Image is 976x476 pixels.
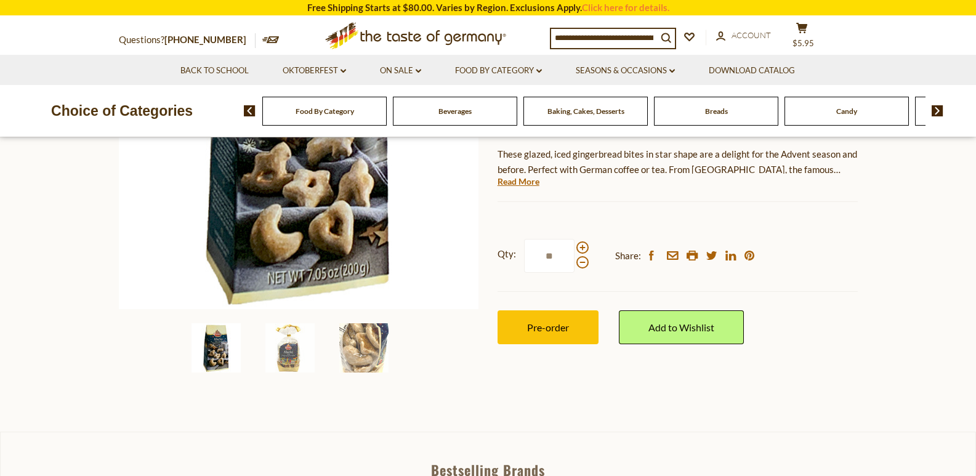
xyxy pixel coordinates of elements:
span: Account [732,30,771,40]
img: previous arrow [244,105,256,116]
a: On Sale [380,64,421,78]
a: [PHONE_NUMBER] [164,34,246,45]
img: old design [265,323,315,373]
a: Beverages [438,107,472,116]
span: $5.95 [792,38,814,48]
a: Read More [498,175,539,188]
a: Breads [705,107,728,116]
img: Wicklein "Nuernberger Allerlei" Iced Gingerbread Cookies, Assorted Shapes, in Bag 7 oz. [339,323,389,373]
a: Candy [836,107,857,116]
p: These glazed, iced gingerbread bites in star shape are a delight for the Advent season and before... [498,147,858,177]
p: Questions? [119,32,256,48]
img: Wicklein "Nuernberger Allerlei" Iced Gingerbread Cookies, Assorted Shapes, in Bag 7 oz. [192,323,241,373]
a: Oktoberfest [283,64,346,78]
img: next arrow [932,105,943,116]
a: Food By Category [296,107,354,116]
a: Add to Wishlist [619,310,744,344]
a: Download Catalog [709,64,795,78]
a: Click here for details. [582,2,669,13]
span: Pre-order [527,321,569,333]
a: Food By Category [455,64,542,78]
a: Baking, Cakes, Desserts [547,107,624,116]
a: Seasons & Occasions [576,64,675,78]
strong: Qty: [498,246,516,262]
a: Account [716,29,771,42]
button: Pre-order [498,310,599,344]
a: Back to School [180,64,249,78]
input: Qty: [524,239,575,273]
span: Share: [615,248,641,264]
button: $5.95 [784,22,821,53]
